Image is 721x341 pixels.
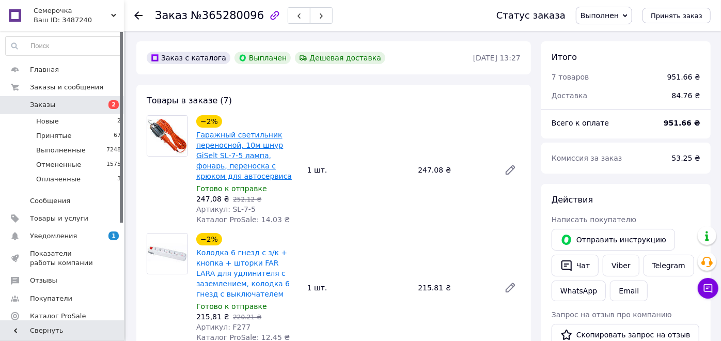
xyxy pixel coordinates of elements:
[147,234,187,274] img: Колодка 6 гнезд c з/к + кнопка + шторки FAR LARA для удлинителя с заземлением, колодка 6 гнезд с ...
[651,12,702,20] span: Принять заказ
[500,160,521,180] a: Редактировать
[414,163,496,177] div: 247.08 ₴
[108,100,119,109] span: 2
[667,72,700,82] div: 951.66 ₴
[30,294,72,303] span: Покупатели
[30,196,70,206] span: Сообщения
[610,281,648,301] button: Email
[30,231,77,241] span: Уведомления
[552,215,636,224] span: Написать покупателю
[106,160,121,169] span: 1575
[233,314,261,321] span: 220.21 ₴
[30,249,96,268] span: Показатели работы компании
[196,249,290,298] a: Колодка 6 гнезд c з/к + кнопка + шторки FAR LARA для удлинителя с заземлением, колодка 6 гнезд с ...
[106,146,121,155] span: 7248
[552,311,672,319] span: Запрос на отзыв про компанию
[36,160,81,169] span: Отмененные
[196,184,267,193] span: Готово к отправке
[552,154,622,162] span: Комиссия за заказ
[196,233,222,245] div: −2%
[196,195,229,203] span: 247,08 ₴
[36,175,81,184] span: Оплаченные
[552,255,599,276] button: Чат
[147,52,230,64] div: Заказ с каталога
[642,8,711,23] button: Принять заказ
[147,96,232,105] span: Товары в заказе (7)
[672,154,700,162] span: 53.25 ₴
[30,100,55,110] span: Заказы
[36,131,72,141] span: Принятые
[117,175,121,184] span: 3
[552,91,587,100] span: Доставка
[414,281,496,295] div: 215.81 ₴
[117,117,121,126] span: 2
[552,73,589,81] span: 7 товаров
[552,195,593,205] span: Действия
[552,229,675,251] button: Отправить инструкцию
[303,163,414,177] div: 1 шт.
[552,52,577,62] span: Итого
[30,276,57,285] span: Отзывы
[196,115,222,128] div: −2%
[473,54,521,62] time: [DATE] 13:27
[233,196,261,203] span: 252.12 ₴
[196,323,250,331] span: Артикул: F277
[36,117,59,126] span: Новые
[196,205,256,213] span: Артикул: SL-7-5
[134,10,143,21] div: Вернуться назад
[552,281,606,301] a: WhatsApp
[114,131,121,141] span: 67
[644,255,694,276] a: Telegram
[603,255,639,276] a: Viber
[496,10,566,21] div: Статус заказа
[30,214,88,223] span: Товары и услуги
[552,119,609,127] span: Всего к оплате
[108,231,119,240] span: 1
[196,131,292,180] a: Гаражный светильник переносной, 10м шнур GiSelt SL-7-5 лампа, фонарь, переноска с крюком для авто...
[698,278,718,299] button: Чат с покупателем
[234,52,291,64] div: Выплачен
[666,84,707,107] div: 84.76 ₴
[30,65,59,74] span: Главная
[196,313,229,321] span: 215,81 ₴
[303,281,414,295] div: 1 шт.
[581,11,619,20] span: Выполнен
[34,6,111,16] span: Семерочка
[191,9,264,22] span: №365280096
[30,312,86,321] span: Каталог ProSale
[6,37,121,55] input: Поиск
[155,9,187,22] span: Заказ
[196,215,290,224] span: Каталог ProSale: 14.03 ₴
[34,16,124,25] div: Ваш ID: 3487240
[36,146,86,155] span: Выполненные
[196,302,267,311] span: Готово к отправке
[147,116,187,156] img: Гаражный светильник переносной, 10м шнур GiSelt SL-7-5 лампа, фонарь, переноска с крюком для авто...
[664,119,700,127] b: 951.66 ₴
[500,277,521,298] a: Редактировать
[30,83,103,92] span: Заказы и сообщения
[295,52,385,64] div: Дешевая доставка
